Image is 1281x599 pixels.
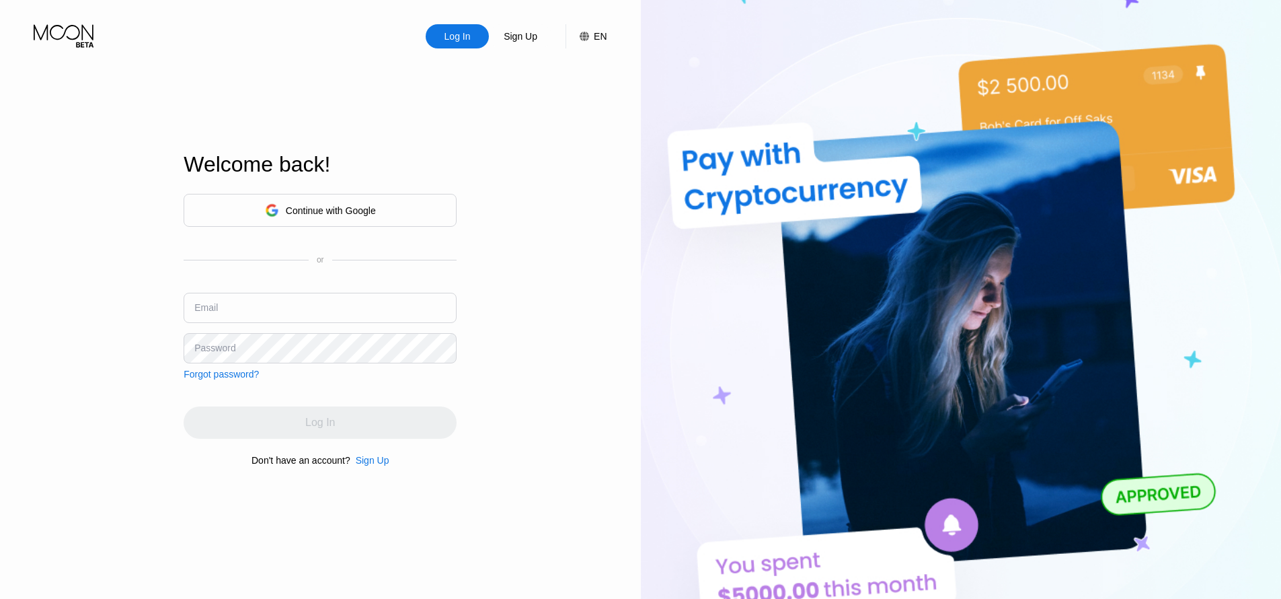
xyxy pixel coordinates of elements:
div: Forgot password? [184,369,259,380]
div: Don't have an account? [251,455,350,466]
div: Log In [443,30,472,43]
div: Sign Up [356,455,389,466]
div: Sign Up [350,455,389,466]
div: Log In [426,24,489,48]
div: EN [566,24,607,48]
div: Sign Up [489,24,552,48]
div: EN [594,31,607,42]
div: Sign Up [502,30,539,43]
div: Continue with Google [184,194,457,227]
div: Continue with Google [286,205,376,216]
div: or [317,255,324,265]
div: Welcome back! [184,152,457,177]
div: Password [194,343,235,353]
div: Email [194,302,218,313]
